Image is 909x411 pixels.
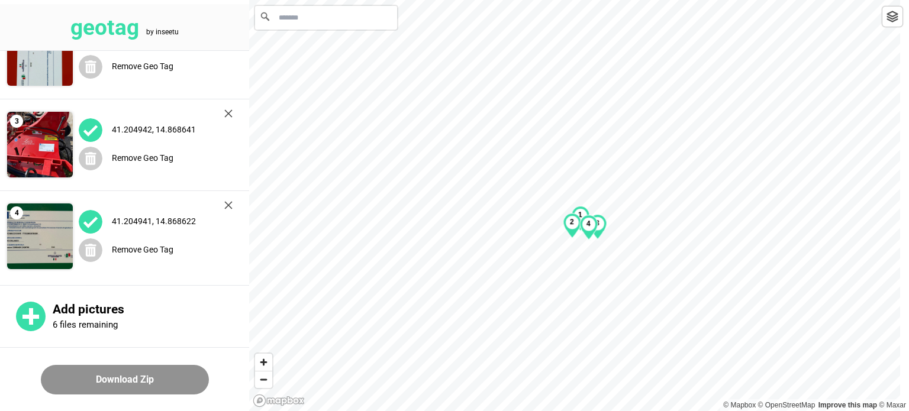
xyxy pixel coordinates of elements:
img: cross [224,109,233,118]
span: 4 [10,206,23,219]
img: 9k= [7,203,73,269]
img: cross [224,201,233,209]
div: Map marker [572,206,590,232]
a: OpenStreetMap [758,401,815,409]
a: Mapbox [723,401,756,409]
button: Download Zip [41,365,209,394]
a: Maxar [879,401,906,409]
img: toggleLayer [887,11,898,22]
div: Map marker [563,213,582,239]
div: Map marker [589,214,607,240]
p: 6 files remaining [53,319,118,330]
button: Zoom in [255,354,272,371]
span: 3 [10,115,23,128]
tspan: by inseetu [146,28,179,36]
label: Remove Geo Tag [112,62,173,71]
label: Remove Geo Tag [112,245,173,254]
img: 9k= [7,20,73,86]
label: 41.204942, 14.868641 [112,125,196,134]
b: 1 [578,211,582,219]
img: uploadImagesAlt [79,210,102,234]
span: Zoom out [255,371,272,388]
img: uploadImagesAlt [79,118,102,142]
a: Map feedback [818,401,877,409]
a: Mapbox logo [253,394,305,407]
label: Remove Geo Tag [112,153,173,163]
b: 4 [586,219,591,228]
div: Map marker [580,215,598,241]
tspan: geotag [70,15,139,40]
button: Zoom out [255,371,272,388]
label: 41.204941, 14.868622 [112,216,196,226]
b: 2 [570,218,574,226]
img: Z [7,112,73,177]
input: Ricerca [255,6,397,30]
p: Add pictures [53,302,249,317]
